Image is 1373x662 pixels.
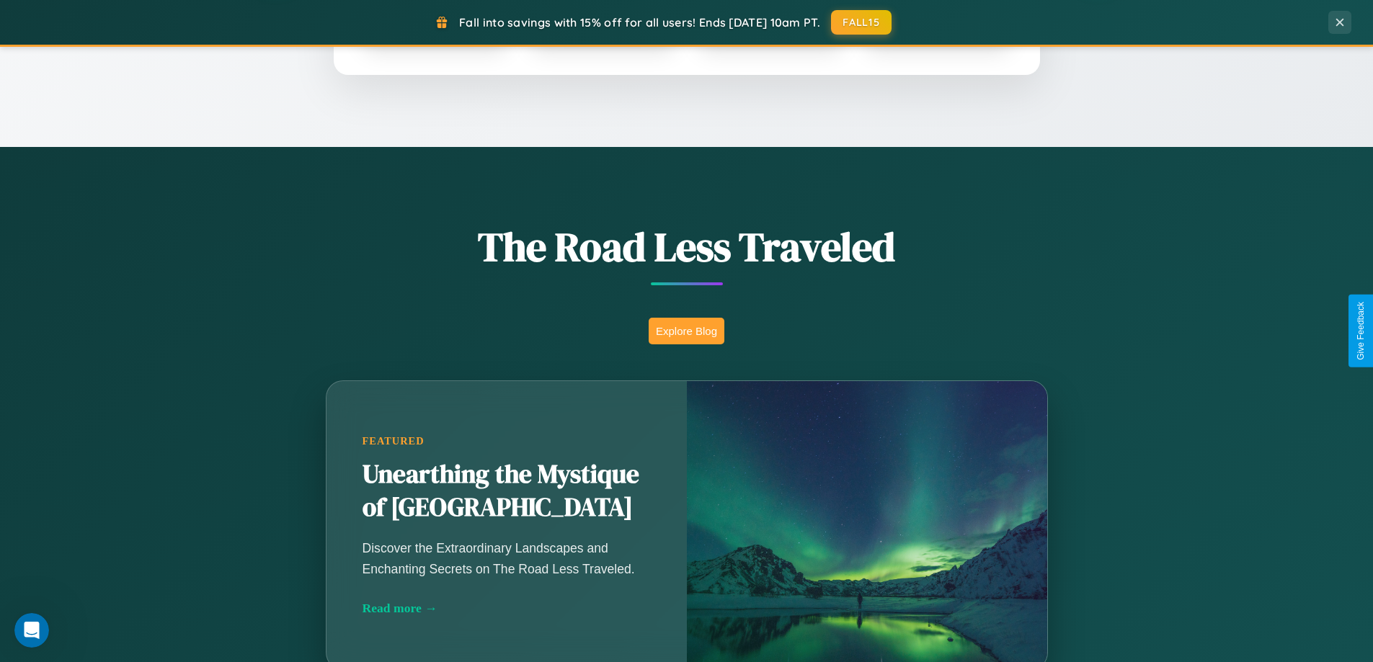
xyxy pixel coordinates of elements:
h1: The Road Less Traveled [254,219,1119,274]
div: Featured [363,435,651,447]
div: Give Feedback [1356,302,1366,360]
div: Read more → [363,601,651,616]
span: Fall into savings with 15% off for all users! Ends [DATE] 10am PT. [459,15,820,30]
p: Discover the Extraordinary Landscapes and Enchanting Secrets on The Road Less Traveled. [363,538,651,578]
h2: Unearthing the Mystique of [GEOGRAPHIC_DATA] [363,458,651,524]
iframe: Intercom live chat [14,613,49,648]
button: Explore Blog [649,318,724,344]
button: FALL15 [831,10,892,35]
